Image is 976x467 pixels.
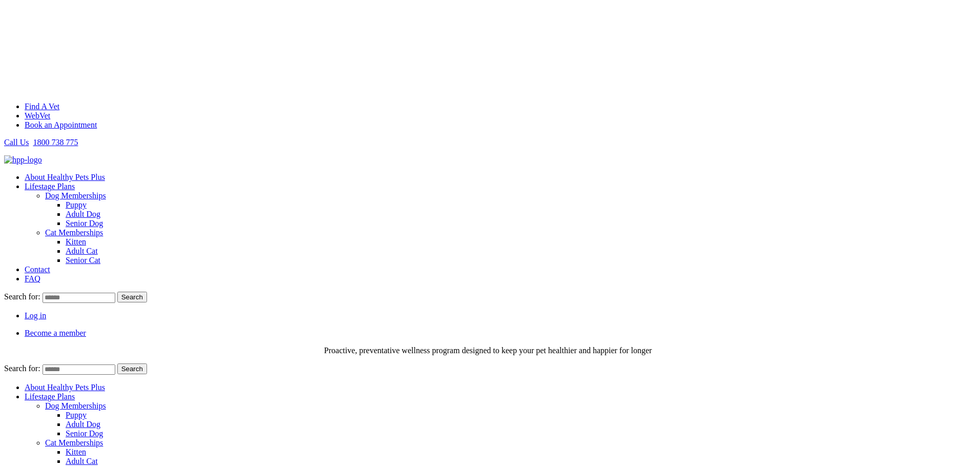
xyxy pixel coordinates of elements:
input: Search for: [43,364,115,375]
a: Adult Dog [66,420,100,429]
a: FAQ [25,274,40,283]
a: Find A Vet [25,102,59,111]
a: Lifestage Plans [25,182,75,191]
button: Search [117,363,147,374]
a: Puppy [66,411,87,419]
a: Contact [25,265,50,274]
p: Proactive, preventative wellness program designed to keep your pet healthier and happier for longer [4,346,972,355]
a: Adult Cat [66,247,98,255]
a: Adult Cat [66,457,98,465]
a: Dog Memberships [45,191,106,200]
a: Book an Appointment [25,120,97,129]
a: Kitten [66,448,86,456]
a: About Healthy Pets Plus [25,383,105,392]
a: Cat Memberships [45,228,103,237]
a: Adult Dog [66,210,100,218]
a: Dog Memberships [45,401,106,410]
a: Call Us1800 738 775 [4,138,78,147]
a: About Healthy Pets Plus [25,173,105,181]
a: Lifestage Plans [25,392,75,401]
span: Search for: [4,364,40,373]
a: Senior Cat [66,256,100,265]
span: Search for: [4,292,40,301]
a: Senior Dog [66,429,103,438]
a: Kitten [66,237,86,246]
a: Become a member [25,329,86,337]
a: Senior Dog [66,219,103,228]
a: Cat Memberships [45,438,103,447]
span: Call Us [4,138,29,147]
img: hpp-logo [4,155,42,165]
a: Log in [25,311,46,320]
a: Puppy [66,200,87,209]
input: Search for: [43,293,115,303]
a: WebVet [25,111,50,120]
button: Search [117,292,147,302]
